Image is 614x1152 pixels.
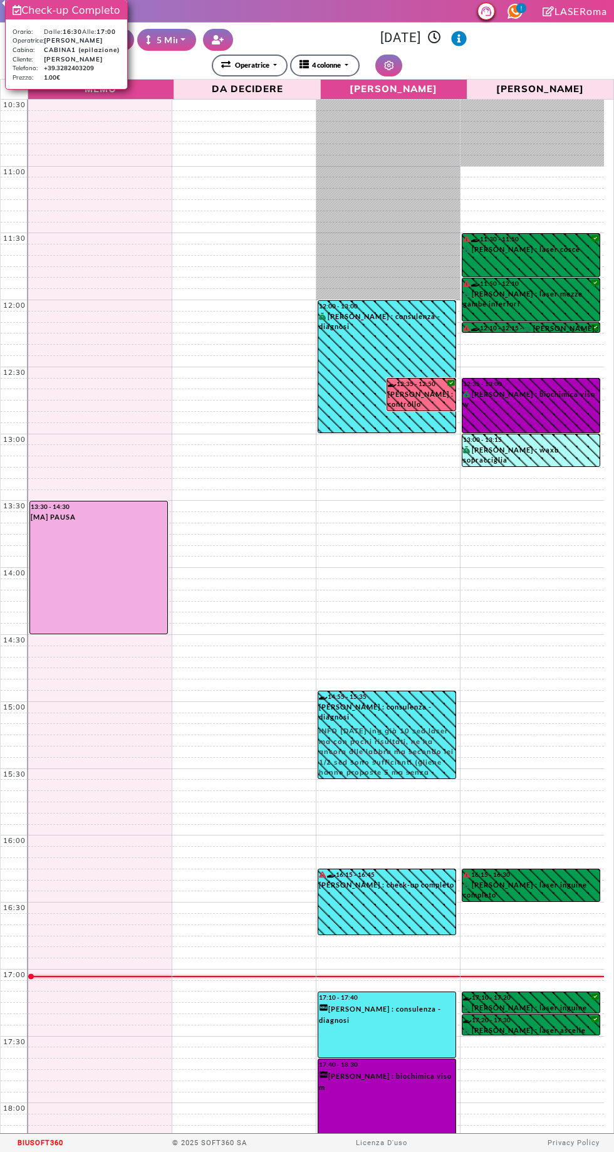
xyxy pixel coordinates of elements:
[44,73,60,81] b: 1.00€
[463,234,600,244] div: 11:30 - 11:50
[463,323,524,332] div: 12:10 - 12:15
[1,568,28,579] div: 14:00
[463,325,470,331] i: Il cliente ha degli insoluti
[356,1139,407,1147] a: Licenza D'uso
[319,702,455,778] div: [PERSON_NAME] : consulenza - diagnosi
[463,880,600,901] div: [PERSON_NAME] : laser inguine completo
[13,63,44,73] td: Telefono:
[240,30,607,46] h3: [DATE]
[319,1070,455,1096] div: [PERSON_NAME] : biochimica viso m
[463,1027,472,1034] i: PAGATO
[44,46,120,53] b: CABINA1 (epilazione)
[31,502,167,511] div: 13:30 - 14:30
[463,236,470,242] i: Il cliente ha degli insoluti
[463,379,600,389] div: 12:35 - 13:00
[463,390,472,397] i: PAGATO
[13,55,44,64] td: Cliente:
[524,325,533,332] i: PAGATO
[463,279,600,288] div: 11:50 - 12:10
[177,81,317,97] span: Da Decidere
[319,1060,455,1069] div: 17:40 - 18:30
[63,28,82,35] b: 16:30
[1,1103,28,1114] div: 18:00
[319,870,455,879] div: 16:15 - 16:45
[463,870,600,879] div: 16:15 - 16:30
[524,323,599,332] div: [PERSON_NAME] : laser ascelle
[463,1025,600,1035] div: [PERSON_NAME] : laser ascelle
[319,1003,455,1029] div: [PERSON_NAME] : consulenza - diagnosi
[96,28,116,35] b: 17:00
[1,1037,28,1047] div: 17:30
[463,389,600,414] div: [PERSON_NAME] : biochimica viso w
[1,835,28,846] div: 16:00
[1,233,28,244] div: 11:30
[319,1003,329,1013] i: Categoria cliente: Nuovo
[543,5,607,17] a: LASERoma
[1,434,28,445] div: 13:00
[463,871,470,877] i: Il cliente ha degli insoluti
[471,81,610,97] span: [PERSON_NAME]
[44,64,94,71] b: +39.3282403209
[319,1071,329,1081] i: Categoria cliente: Nuovo
[1,702,28,713] div: 15:00
[13,4,120,16] span: Check-up Completo
[463,1015,600,1025] div: 17:20 - 17:30
[463,1004,472,1011] i: PAGATO
[388,389,455,411] div: [PERSON_NAME] : controllo inguine+ascelle
[44,55,103,63] b: [PERSON_NAME]
[1,635,28,646] div: 14:30
[319,312,455,336] div: [PERSON_NAME] : consulenza - diagnosi
[13,27,44,36] td: Orario:
[319,993,455,1002] div: 17:10 - 17:40
[44,27,120,36] td: Dalle: Alle:
[543,6,554,16] i: Clicca per andare alla pagina di firma
[548,1139,600,1147] a: Privacy Policy
[319,301,455,311] div: 12:00 - 13:00
[463,435,600,444] div: 13:00 - 13:15
[463,280,470,286] i: Il cliente ha degli insoluti
[463,993,600,1002] div: 17:10 - 17:20
[319,313,328,320] i: PAGATO
[1,167,28,177] div: 11:00
[13,73,44,82] td: Prezzo:
[1,769,28,780] div: 15:30
[463,290,472,297] i: PAGATO
[44,36,103,44] b: [PERSON_NAME]
[463,289,600,313] div: [PERSON_NAME] : laser mezze gambe inferiori
[1,100,28,110] div: 10:30
[1,903,28,913] div: 16:30
[1,501,28,511] div: 13:30
[31,512,167,523] div: [MA] PAUSA
[319,871,326,877] i: Il cliente ha degli insoluti
[319,880,455,894] div: [PERSON_NAME] : check-up completo
[1,970,28,980] div: 17:00
[463,445,600,466] div: [PERSON_NAME] : waxb sopracciglia
[203,29,233,51] button: Crea nuovo contatto rapido
[463,446,472,453] i: PAGATO
[463,244,600,258] div: [PERSON_NAME] : laser cosce
[319,692,455,701] div: 14:55 - 15:35
[13,45,44,55] td: Cabina:
[463,1003,600,1013] div: [PERSON_NAME] : laser inguine completo
[463,881,472,888] i: PAGATO
[388,379,455,389] div: 12:35 - 12:50
[463,246,472,253] i: PAGATO
[1,300,28,311] div: 12:00
[324,81,464,97] span: [PERSON_NAME]
[146,33,192,46] div: 5 Minuti
[13,36,44,45] td: Operatrice:
[1,367,28,378] div: 12:30
[319,723,455,819] span: INFO [DATE] ing già 10 sed laser ma con pochi risultati, ne ha ancora alle labbra ma secondo lei ...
